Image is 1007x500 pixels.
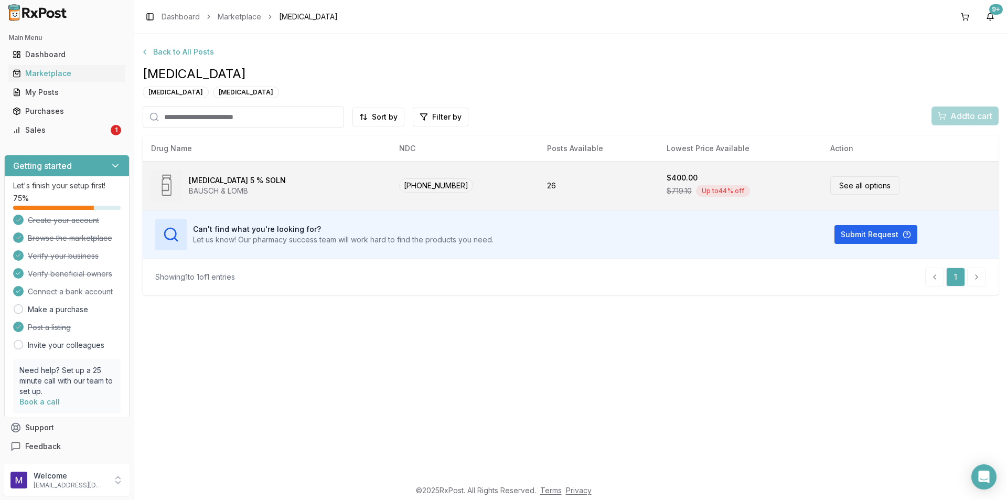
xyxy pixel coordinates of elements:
th: Action [822,136,999,161]
p: Let's finish your setup first! [13,180,121,191]
p: Welcome [34,471,106,481]
span: Verify beneficial owners [28,269,112,279]
div: Purchases [13,106,121,116]
button: Dashboard [4,46,130,63]
span: Verify your business [28,251,99,261]
div: Open Intercom Messenger [971,464,997,490]
h3: Can't find what you're looking for? [193,224,494,235]
div: Marketplace [13,68,121,79]
span: Post a listing [28,322,71,333]
span: 75 % [13,193,29,204]
div: BAUSCH & LOMB [189,186,286,196]
nav: pagination [925,268,986,286]
button: Submit Request [834,225,917,244]
button: Sort by [352,108,404,126]
button: 9+ [982,8,999,25]
a: Terms [540,486,562,495]
button: Sales1 [4,122,130,139]
a: Privacy [566,486,592,495]
div: $400.00 [667,173,698,183]
a: Dashboard [162,12,200,22]
span: Create your account [28,215,99,226]
button: Feedback [4,437,130,456]
button: Support [4,418,130,437]
div: My Posts [13,87,121,98]
a: See all options [830,176,899,195]
a: My Posts [8,83,125,102]
th: Lowest Price Available [658,136,822,161]
span: Filter by [432,112,462,122]
button: Back to All Posts [134,42,220,61]
div: Sales [13,125,109,135]
a: Sales1 [8,121,125,140]
button: Filter by [413,108,468,126]
span: Connect a bank account [28,286,113,297]
div: Dashboard [13,49,121,60]
a: Book a call [19,397,60,406]
nav: breadcrumb [162,12,338,22]
a: Purchases [8,102,125,121]
span: [MEDICAL_DATA] [143,66,999,82]
span: Sort by [372,112,398,122]
a: Dashboard [8,45,125,64]
a: 1 [946,268,965,286]
h3: Getting started [13,159,72,172]
a: Marketplace [218,12,261,22]
th: NDC [391,136,539,161]
span: [PHONE_NUMBER] [399,178,473,193]
div: [MEDICAL_DATA] [143,87,209,98]
div: [MEDICAL_DATA] [213,87,279,98]
span: [MEDICAL_DATA] [279,12,338,22]
button: Purchases [4,103,130,120]
div: Up to 44 % off [696,185,750,197]
a: Back to All Posts [143,42,999,61]
div: 1 [111,125,121,135]
p: Let us know! Our pharmacy success team will work hard to find the products you need. [193,235,494,245]
button: Marketplace [4,65,130,82]
div: [MEDICAL_DATA] 5 % SOLN [189,175,286,186]
a: Marketplace [8,64,125,83]
th: Posts Available [539,136,658,161]
img: Xiidra 5 % SOLN [151,170,183,201]
img: RxPost Logo [4,4,71,21]
span: Browse the marketplace [28,233,112,243]
span: Feedback [25,441,61,452]
button: My Posts [4,84,130,101]
a: Invite your colleagues [28,340,104,350]
span: $719.10 [667,186,692,196]
div: 9+ [989,4,1003,15]
th: Drug Name [143,136,391,161]
h2: Main Menu [8,34,125,42]
p: Need help? Set up a 25 minute call with our team to set up. [19,365,114,397]
a: Make a purchase [28,304,88,315]
img: User avatar [10,472,27,488]
td: 26 [539,161,658,210]
p: [EMAIL_ADDRESS][DOMAIN_NAME] [34,481,106,490]
div: Showing 1 to 1 of 1 entries [155,272,235,282]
